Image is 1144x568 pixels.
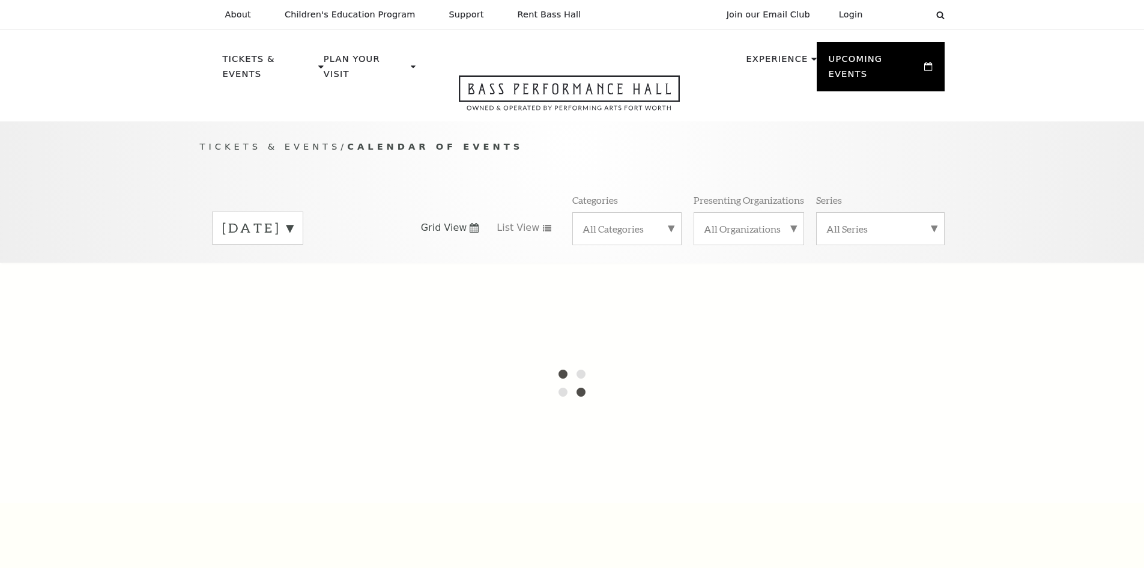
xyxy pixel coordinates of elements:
[518,10,581,20] p: Rent Bass Hall
[324,52,408,88] p: Plan Your Visit
[826,222,934,235] label: All Series
[572,194,618,206] p: Categories
[746,52,808,73] p: Experience
[829,52,922,88] p: Upcoming Events
[222,219,293,237] label: [DATE]
[449,10,484,20] p: Support
[223,52,316,88] p: Tickets & Events
[704,222,794,235] label: All Organizations
[583,222,671,235] label: All Categories
[347,141,523,151] span: Calendar of Events
[497,221,539,234] span: List View
[285,10,416,20] p: Children's Education Program
[200,141,341,151] span: Tickets & Events
[225,10,251,20] p: About
[421,221,467,234] span: Grid View
[882,9,925,20] select: Select:
[816,194,842,206] p: Series
[694,194,804,206] p: Presenting Organizations
[200,139,945,154] p: /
